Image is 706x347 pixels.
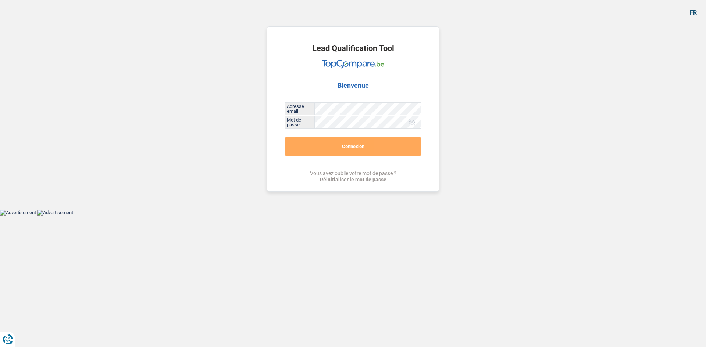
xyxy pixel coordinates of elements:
label: Adresse email [285,103,315,115]
button: Connexion [285,137,421,156]
div: Vous avez oublié votre mot de passe ? [310,170,396,183]
img: Advertisement [37,210,73,216]
h1: Lead Qualification Tool [312,44,394,53]
div: fr [690,9,697,16]
h2: Bienvenue [338,82,369,90]
label: Mot de passe [285,116,315,128]
img: TopCompare Logo [322,60,384,69]
a: Réinitialiser le mot de passe [310,177,396,183]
